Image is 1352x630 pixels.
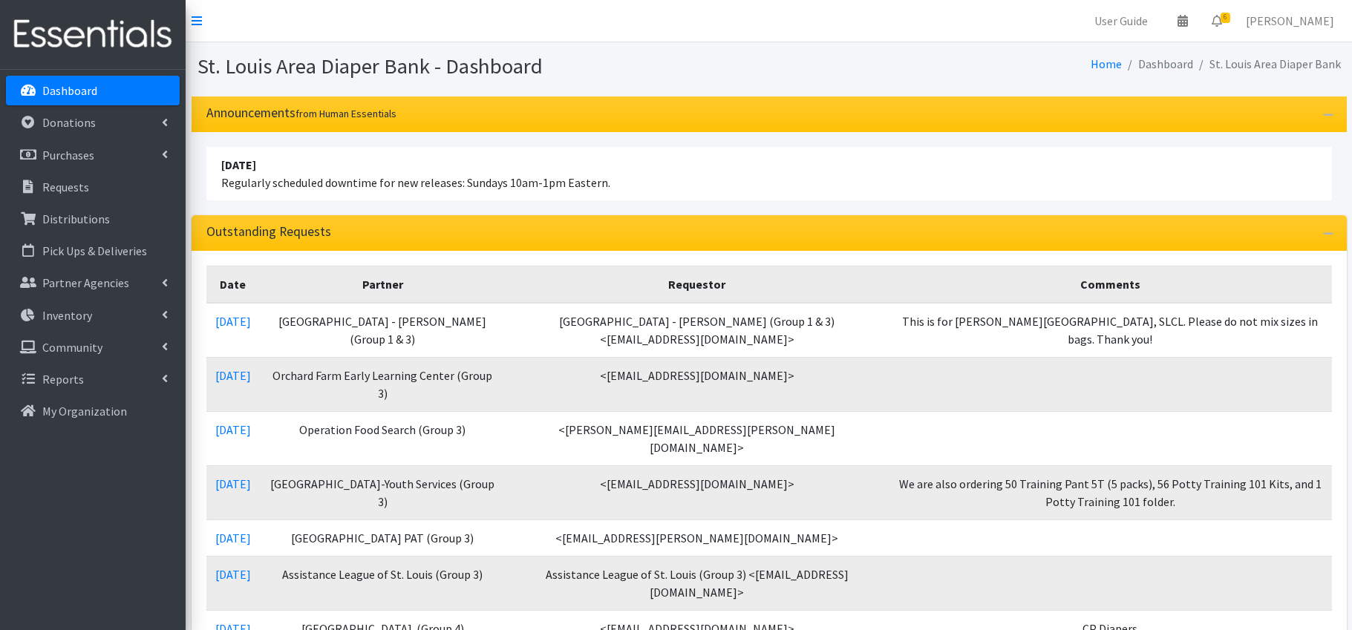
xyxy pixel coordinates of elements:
[6,236,180,266] a: Pick Ups & Deliveries
[889,303,1331,358] td: This is for [PERSON_NAME][GEOGRAPHIC_DATA], SLCL. Please do not mix sizes in bags. Thank you!
[206,147,1332,200] li: Regularly scheduled downtime for new releases: Sundays 10am-1pm Eastern.
[6,108,180,137] a: Donations
[889,266,1331,303] th: Comments
[215,567,251,582] a: [DATE]
[215,422,251,437] a: [DATE]
[42,275,129,290] p: Partner Agencies
[197,53,764,79] h1: St. Louis Area Diaper Bank - Dashboard
[506,303,889,358] td: [GEOGRAPHIC_DATA] - [PERSON_NAME] (Group 1 & 3) <[EMAIL_ADDRESS][DOMAIN_NAME]>
[506,519,889,556] td: <[EMAIL_ADDRESS][PERSON_NAME][DOMAIN_NAME]>
[6,172,180,202] a: Requests
[42,83,97,98] p: Dashboard
[295,107,396,120] small: from Human Essentials
[1091,56,1122,71] a: Home
[260,556,506,610] td: Assistance League of St. Louis (Group 3)
[206,105,396,121] h3: Announcements
[260,411,506,465] td: Operation Food Search (Group 3)
[206,266,260,303] th: Date
[6,204,180,234] a: Distributions
[260,303,506,358] td: [GEOGRAPHIC_DATA] - [PERSON_NAME] (Group 1 & 3)
[1234,6,1346,36] a: [PERSON_NAME]
[506,465,889,519] td: <[EMAIL_ADDRESS][DOMAIN_NAME]>
[42,211,110,226] p: Distributions
[215,368,251,383] a: [DATE]
[506,357,889,411] td: <[EMAIL_ADDRESS][DOMAIN_NAME]>
[889,465,1331,519] td: We are also ordering 50 Training Pant 5T (5 packs), 56 Potty Training 101 Kits, and 1 Potty Train...
[215,476,251,491] a: [DATE]
[1221,13,1230,23] span: 6
[42,404,127,419] p: My Organization
[6,268,180,298] a: Partner Agencies
[6,301,180,330] a: Inventory
[6,396,180,426] a: My Organization
[6,10,180,59] img: HumanEssentials
[506,411,889,465] td: <[PERSON_NAME][EMAIL_ADDRESS][PERSON_NAME][DOMAIN_NAME]>
[6,140,180,170] a: Purchases
[1200,6,1234,36] a: 6
[42,308,92,323] p: Inventory
[42,115,96,130] p: Donations
[42,148,94,163] p: Purchases
[1122,53,1193,75] li: Dashboard
[260,519,506,556] td: [GEOGRAPHIC_DATA] PAT (Group 3)
[1082,6,1160,36] a: User Guide
[42,372,84,387] p: Reports
[506,266,889,303] th: Requestor
[1193,53,1341,75] li: St. Louis Area Diaper Bank
[506,556,889,610] td: Assistance League of St. Louis (Group 3) <[EMAIL_ADDRESS][DOMAIN_NAME]>
[6,332,180,362] a: Community
[42,243,147,258] p: Pick Ups & Deliveries
[221,157,256,172] strong: [DATE]
[6,364,180,394] a: Reports
[42,180,89,194] p: Requests
[215,314,251,329] a: [DATE]
[260,266,506,303] th: Partner
[215,531,251,545] a: [DATE]
[260,357,506,411] td: Orchard Farm Early Learning Center (Group 3)
[260,465,506,519] td: [GEOGRAPHIC_DATA]-Youth Services (Group 3)
[6,76,180,105] a: Dashboard
[42,340,102,355] p: Community
[206,224,331,240] h3: Outstanding Requests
